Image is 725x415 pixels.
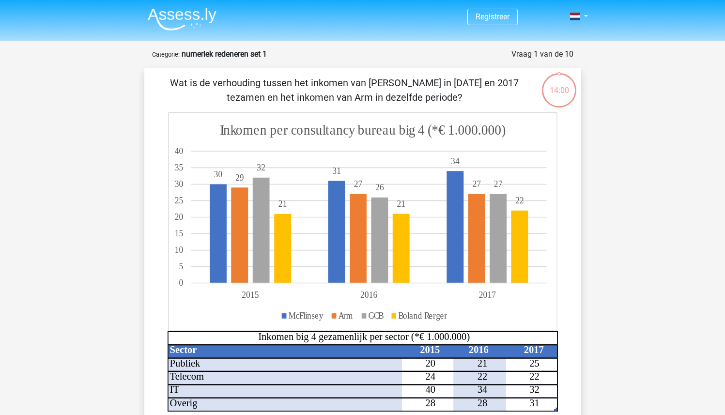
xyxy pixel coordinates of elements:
tspan: 2727 [354,179,480,189]
tspan: Telecom [170,371,203,382]
tspan: 20 [425,358,435,369]
tspan: 31 [529,398,540,408]
div: Vraag 1 van de 10 [511,48,573,60]
tspan: GCB [368,310,384,321]
tspan: 28 [425,398,435,408]
tspan: 2016 [468,344,488,355]
tspan: 30 [174,179,183,189]
tspan: 34 [450,156,459,166]
strong: numeriek redeneren set 1 [182,49,267,59]
tspan: 32 [529,384,540,395]
tspan: 32 [257,163,265,173]
tspan: 40 [174,146,183,156]
tspan: Boland Rerger [398,310,447,321]
tspan: 35 [174,163,183,173]
tspan: 10 [174,245,183,255]
tspan: 26 [375,182,384,192]
tspan: 15 [174,229,183,239]
tspan: 28 [477,398,487,408]
tspan: 34 [477,384,487,395]
tspan: Sector [170,344,197,355]
tspan: 31 [332,166,341,176]
tspan: 201520162017 [242,290,496,300]
small: Categorie: [152,51,180,58]
p: Wat is de verhouding tussen het inkomen van [PERSON_NAME] in [DATE] en 2017 tezamen en het inkome... [160,76,529,105]
tspan: Inkomen big 4 gezamenlijk per sector (*€ 1.000.000) [258,331,470,342]
tspan: Publiek [170,358,200,369]
tspan: Inkomen per consultancy bureau big 4 (*€ 1.000.000) [220,122,506,138]
tspan: 2015 [420,344,440,355]
tspan: Overig [170,398,197,409]
tspan: 24 [425,371,435,382]
tspan: 2121 [278,199,405,209]
tspan: 22 [477,371,487,382]
tspan: McFlinsey [288,310,324,321]
tspan: 30 [214,169,222,179]
tspan: 29 [235,172,244,183]
tspan: 27 [494,179,502,189]
a: Registreer [476,12,509,21]
tspan: 25 [529,358,540,369]
tspan: 5 [179,261,183,272]
tspan: Arm [338,310,353,321]
tspan: 22 [515,196,524,206]
img: Assessly [148,8,216,31]
tspan: 21 [477,358,487,369]
tspan: IT [170,384,179,395]
tspan: 25 [174,196,183,206]
tspan: 40 [425,384,435,395]
tspan: 2017 [524,344,543,355]
div: 14:00 [541,72,577,96]
tspan: 0 [179,278,183,288]
tspan: 20 [174,212,183,222]
tspan: 22 [529,371,540,382]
